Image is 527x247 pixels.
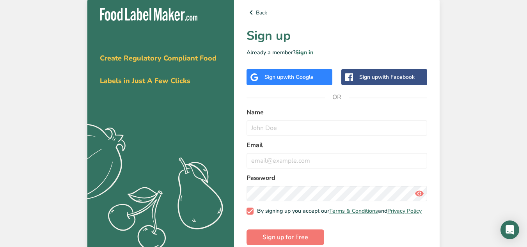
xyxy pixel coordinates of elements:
[264,73,314,81] div: Sign up
[378,73,415,81] span: with Facebook
[100,53,216,85] span: Create Regulatory Compliant Food Labels in Just A Few Clicks
[247,229,324,245] button: Sign up for Free
[247,120,427,136] input: John Doe
[247,108,427,117] label: Name
[325,85,349,109] span: OR
[387,207,422,215] a: Privacy Policy
[263,233,308,242] span: Sign up for Free
[247,173,427,183] label: Password
[254,208,422,215] span: By signing up you accept our and
[247,48,427,57] p: Already a member?
[283,73,314,81] span: with Google
[247,27,427,45] h1: Sign up
[359,73,415,81] div: Sign up
[100,8,197,21] img: Food Label Maker
[295,49,313,56] a: Sign in
[247,153,427,169] input: email@example.com
[247,8,427,17] a: Back
[500,220,519,239] div: Open Intercom Messenger
[247,140,427,150] label: Email
[329,207,378,215] a: Terms & Conditions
